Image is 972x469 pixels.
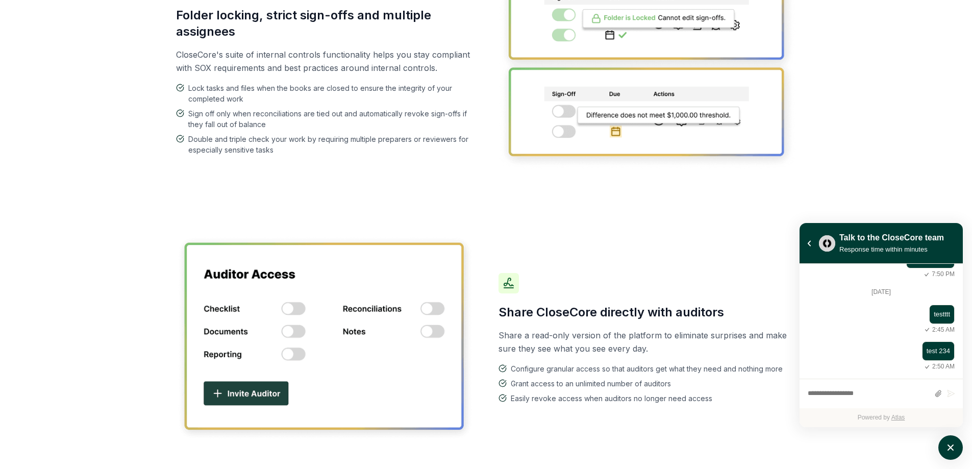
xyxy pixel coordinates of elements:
div: Response time within minutes [839,244,944,255]
div: 7:50 PM [921,269,955,279]
div: atlas-message [808,305,955,334]
span: Lock tasks and files when the books are closed to ensure the integrity of your completed work [188,83,474,104]
div: atlas-window [800,223,963,427]
button: Attach files by clicking or dropping files here [934,389,942,398]
div: [DATE] [808,286,955,298]
img: yblje5SQxOoZuw2TcITt_icon.png [819,235,835,252]
button: atlas-back-button [804,238,815,249]
div: Talk to the CloseCore team [839,232,944,244]
div: Friday, April 4, 2:45 AM [818,305,955,334]
div: Powered by [800,408,963,427]
svg: atlas-sent-icon [922,325,932,334]
a: Atlas [891,414,905,421]
div: atlas-composer [808,384,955,403]
div: atlas-message-text [927,346,950,356]
div: atlas-ticket [800,264,963,427]
div: Friday, April 4, 2:50 AM [818,341,955,371]
div: 2:45 AM [922,325,955,335]
img: Share CloseCore directly with auditors [176,235,474,441]
div: Thursday, April 3, 7:50 PM [818,250,955,279]
p: Share a read-only version of the platform to eliminate surprises and make sure they see what you ... [499,329,796,355]
div: atlas-message-text [934,309,950,319]
h3: Folder locking, strict sign-offs and multiple assignees [176,7,474,40]
span: Easily revoke access when auditors no longer need access [511,393,712,404]
span: Sign off only when reconciliations are tied out and automatically revoke sign-offs if they fall o... [188,108,474,130]
svg: atlas-sent-icon [922,362,932,372]
p: CloseCore's suite of internal controls functionality helps you stay compliant with SOX requiremen... [176,48,474,75]
span: Double and triple check your work by requiring multiple preparers or reviewers for especially sen... [188,134,474,155]
button: atlas-launcher [938,435,963,460]
span: Configure granular access so that auditors get what they need and nothing more [511,363,783,374]
div: atlas-message-bubble [929,305,955,324]
svg: atlas-sent-icon [921,270,932,279]
div: atlas-message [808,341,955,371]
div: atlas-message [808,250,955,279]
span: Grant access to an unlimited number of auditors [511,378,671,389]
div: 2:50 AM [922,362,955,372]
div: atlas-message-bubble [922,341,955,361]
h3: Share CloseCore directly with auditors [499,304,796,320]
